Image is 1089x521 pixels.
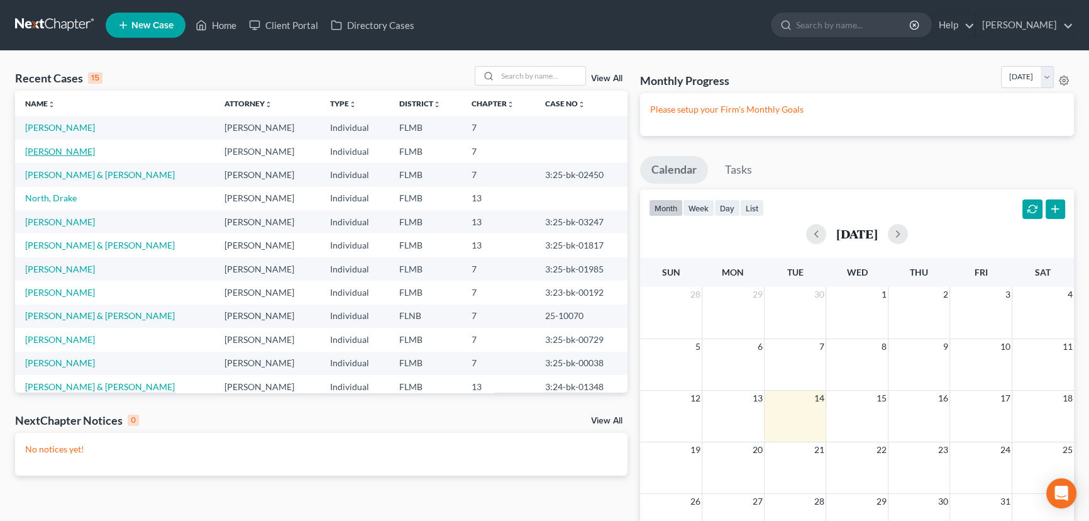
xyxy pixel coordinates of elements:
span: 28 [689,287,702,302]
span: 25 [1061,442,1074,457]
span: 1 [880,287,888,302]
button: week [683,199,714,216]
a: Chapterunfold_more [472,99,514,108]
td: 13 [462,375,535,398]
td: [PERSON_NAME] [214,328,320,351]
i: unfold_more [349,101,357,108]
h2: [DATE] [836,227,878,240]
td: 7 [462,352,535,375]
td: [PERSON_NAME] [214,375,320,398]
a: Case Nounfold_more [545,99,585,108]
td: FLMB [389,140,462,163]
td: FLMB [389,116,462,139]
i: unfold_more [48,101,55,108]
a: [PERSON_NAME] [25,146,95,157]
span: 24 [999,442,1012,457]
td: 7 [462,116,535,139]
td: 3:25-bk-01817 [535,233,627,257]
td: FLMB [389,281,462,304]
td: 3:23-bk-00192 [535,281,627,304]
a: Attorneyunfold_more [224,99,272,108]
td: [PERSON_NAME] [214,305,320,328]
span: 7 [818,339,826,354]
button: month [649,199,683,216]
span: 19 [689,442,702,457]
td: 13 [462,210,535,233]
td: Individual [320,257,389,281]
td: [PERSON_NAME] [214,281,320,304]
span: 28 [813,494,826,509]
span: Thu [910,267,928,277]
a: Districtunfold_more [399,99,441,108]
td: [PERSON_NAME] [214,116,320,139]
td: [PERSON_NAME] [214,210,320,233]
td: 3:25-bk-00038 [535,352,627,375]
button: list [740,199,764,216]
td: 7 [462,257,535,281]
td: [PERSON_NAME] [214,140,320,163]
a: [PERSON_NAME] [25,264,95,274]
a: [PERSON_NAME] [25,122,95,133]
a: [PERSON_NAME] [976,14,1073,36]
td: Individual [320,375,389,398]
a: Directory Cases [324,14,421,36]
a: View All [591,74,622,83]
td: FLMB [389,328,462,351]
button: day [714,199,740,216]
span: 26 [689,494,702,509]
span: 14 [813,391,826,406]
td: Individual [320,140,389,163]
span: 22 [875,442,888,457]
a: Calendar [640,156,708,184]
span: 8 [880,339,888,354]
td: 7 [462,140,535,163]
div: Recent Cases [15,70,102,86]
a: View All [591,417,622,425]
a: [PERSON_NAME] & [PERSON_NAME] [25,169,175,180]
td: Individual [320,210,389,233]
td: FLMB [389,352,462,375]
span: 9 [942,339,949,354]
td: Individual [320,116,389,139]
td: 25-10070 [535,305,627,328]
a: Tasks [714,156,763,184]
span: 17 [999,391,1012,406]
a: [PERSON_NAME] & [PERSON_NAME] [25,240,175,250]
td: FLMB [389,163,462,186]
a: [PERSON_NAME] & [PERSON_NAME] [25,381,175,392]
span: 15 [875,391,888,406]
td: FLMB [389,210,462,233]
i: unfold_more [265,101,272,108]
td: Individual [320,352,389,375]
td: 3:25-bk-02450 [535,163,627,186]
span: 30 [937,494,949,509]
span: 3 [1004,287,1012,302]
span: 29 [751,287,764,302]
span: 31 [999,494,1012,509]
td: [PERSON_NAME] [214,163,320,186]
td: FLMB [389,233,462,257]
i: unfold_more [433,101,441,108]
span: Fri [975,267,988,277]
a: Client Portal [243,14,324,36]
td: 3:25-bk-01985 [535,257,627,281]
span: 27 [751,494,764,509]
p: Please setup your Firm's Monthly Goals [650,103,1064,116]
a: [PERSON_NAME] [25,287,95,298]
a: Nameunfold_more [25,99,55,108]
div: Open Intercom Messenger [1046,478,1076,508]
td: [PERSON_NAME] [214,187,320,210]
div: NextChapter Notices [15,413,139,428]
a: [PERSON_NAME] [25,357,95,368]
a: Typeunfold_more [330,99,357,108]
a: [PERSON_NAME] & [PERSON_NAME] [25,310,175,321]
a: [PERSON_NAME] [25,216,95,227]
span: Sun [662,267,680,277]
td: Individual [320,305,389,328]
td: 7 [462,328,535,351]
i: unfold_more [578,101,585,108]
td: 7 [462,163,535,186]
span: New Case [131,21,174,30]
span: 10 [999,339,1012,354]
td: 7 [462,305,535,328]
